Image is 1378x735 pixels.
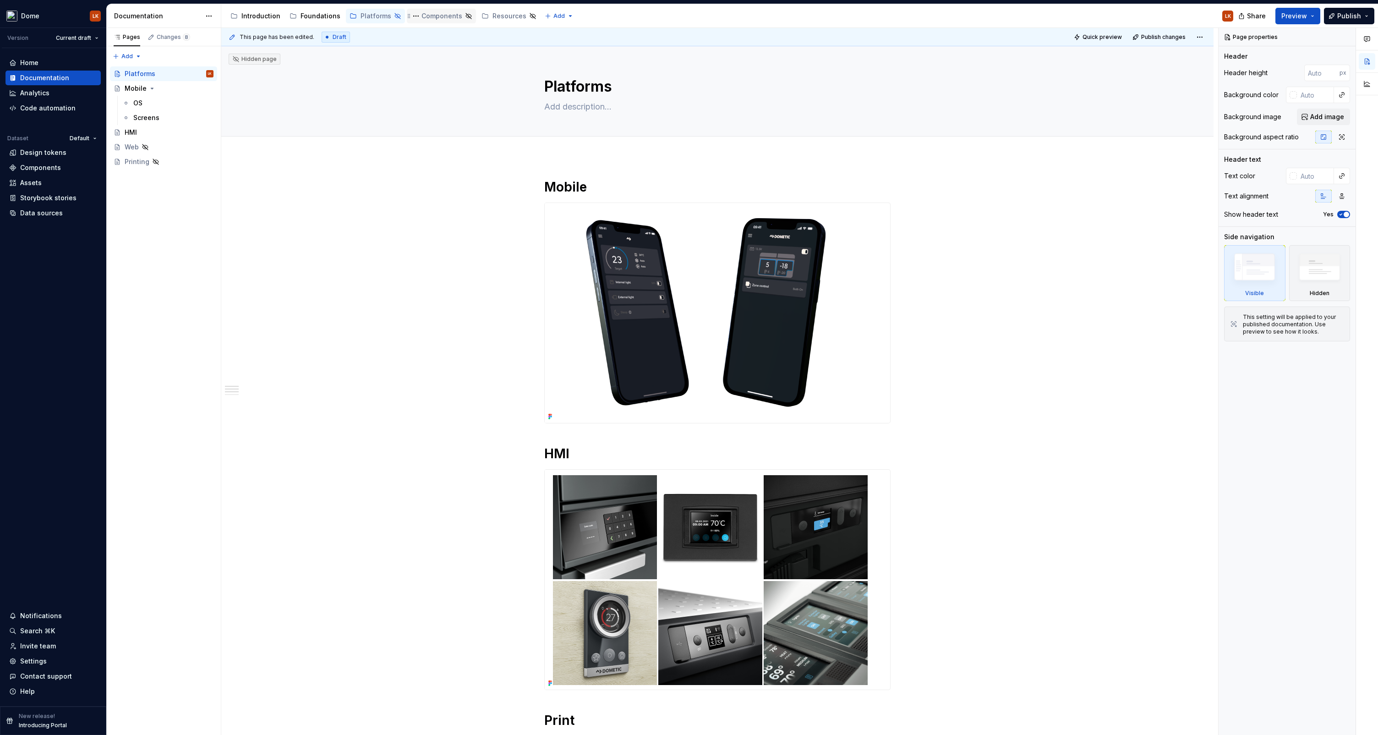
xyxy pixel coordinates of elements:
span: This page has been edited. [240,33,314,41]
span: Add [553,12,565,20]
div: Background aspect ratio [1224,132,1299,142]
div: LK [208,69,212,78]
div: Printing [125,157,149,166]
div: Notifications [20,611,62,620]
a: Documentation [5,71,101,85]
button: Share [1234,8,1272,24]
a: PlatformsLK [110,66,217,81]
textarea: Platforms [542,76,889,98]
div: Introduction [241,11,280,21]
p: New release! [19,713,55,720]
div: Web [125,143,139,152]
div: Home [20,58,38,67]
div: Design tokens [20,148,66,157]
a: Mobile [110,81,217,96]
div: Dataset [7,135,28,142]
button: Quick preview [1071,31,1126,44]
button: Publish [1324,8,1374,24]
div: Page tree [227,7,540,25]
div: Pages [114,33,140,41]
div: Platforms [125,69,155,78]
div: Hidden [1310,290,1329,297]
div: Foundations [301,11,340,21]
div: Side navigation [1224,232,1274,241]
button: DomeLK [2,6,104,26]
div: HMI [125,128,137,137]
div: Code automation [20,104,76,113]
div: Version [7,34,28,42]
h1: Mobile [544,179,891,195]
div: Settings [20,657,47,666]
a: Introduction [227,9,284,23]
button: Publish changes [1130,31,1190,44]
a: Screens [119,110,217,125]
label: Yes [1323,211,1334,218]
span: Publish [1337,11,1361,21]
img: cf7540e0-5d24-4f43-9f89-4bde996e54a8.png [545,470,875,690]
h1: Print [544,712,891,729]
input: Auto [1304,65,1340,81]
div: This setting will be applied to your published documentation. Use preview to see how it looks. [1243,313,1344,335]
div: OS [133,99,142,108]
span: 8 [183,33,190,41]
div: Header [1224,52,1247,61]
button: Add image [1297,109,1350,125]
div: Storybook stories [20,193,77,203]
div: Documentation [20,73,69,82]
p: Introducing Portal [19,722,67,729]
a: Settings [5,654,101,669]
div: Background image [1224,112,1281,121]
div: Assets [20,178,42,187]
span: Add [121,53,133,60]
div: Hidden [1289,245,1351,301]
span: Default [70,135,89,142]
button: Contact support [5,669,101,684]
div: Analytics [20,88,49,98]
a: Printing [110,154,217,169]
div: Dome [21,11,39,21]
button: Help [5,684,101,699]
a: HMI [110,125,217,140]
div: Platforms [361,11,391,21]
a: Components [407,9,476,23]
div: Changes [157,33,190,41]
div: Visible [1224,245,1285,301]
a: OS [119,96,217,110]
div: Help [20,687,35,696]
span: Publish changes [1141,33,1186,41]
div: Header height [1224,68,1268,77]
button: Current draft [52,32,103,44]
div: Search ⌘K [20,626,55,636]
img: 03d5589d-923f-472b-914d-a6f80e9b3031.png [6,11,17,22]
div: Documentation [114,11,201,21]
div: Background color [1224,90,1279,99]
button: Search ⌘K [5,624,101,638]
button: Add [110,50,144,63]
img: 72898397-70d9-4f68-8bc3-2ed02237385c.png [545,203,875,423]
span: Current draft [56,34,91,42]
div: Header text [1224,155,1261,164]
div: Mobile [125,84,147,93]
button: Add [542,10,576,22]
div: Hidden page [232,55,277,63]
a: Data sources [5,206,101,220]
div: Data sources [20,208,63,218]
a: Components [5,160,101,175]
a: Foundations [286,9,344,23]
div: Show header text [1224,210,1278,219]
input: Auto [1297,168,1334,184]
a: Storybook stories [5,191,101,205]
span: Quick preview [1083,33,1122,41]
button: Preview [1275,8,1320,24]
a: Design tokens [5,145,101,160]
a: Platforms [346,9,405,23]
div: Components [421,11,462,21]
span: Draft [333,33,346,41]
div: Screens [133,113,159,122]
a: Assets [5,176,101,190]
div: Visible [1245,290,1264,297]
div: Invite team [20,642,56,651]
a: Resources [478,9,540,23]
div: LK [1225,12,1231,20]
div: Page tree [110,66,217,169]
